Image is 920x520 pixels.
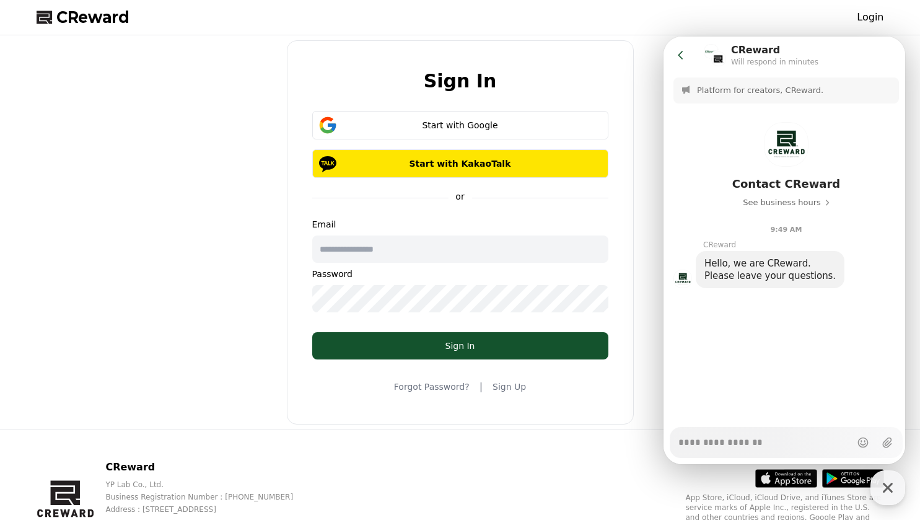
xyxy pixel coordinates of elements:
[312,149,608,178] button: Start with KakaoTalk
[493,381,526,393] a: Sign Up
[312,111,608,139] button: Start with Google
[105,480,313,490] p: YP Lab Co., Ltd.
[330,157,590,170] p: Start with KakaoTalk
[312,268,608,280] p: Password
[330,119,590,131] div: Start with Google
[424,71,497,91] h2: Sign In
[105,492,313,502] p: Business Registration Number : [PHONE_NUMBER]
[312,218,608,231] p: Email
[480,379,483,394] span: |
[312,332,608,359] button: Sign In
[105,460,313,475] p: CReward
[56,7,129,27] span: CReward
[664,37,905,464] iframe: Channel chat
[37,7,129,27] a: CReward
[857,10,883,25] a: Login
[448,190,471,203] p: or
[337,340,584,352] div: Sign In
[105,505,313,514] p: Address : [STREET_ADDRESS]
[394,381,470,393] a: Forgot Password?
